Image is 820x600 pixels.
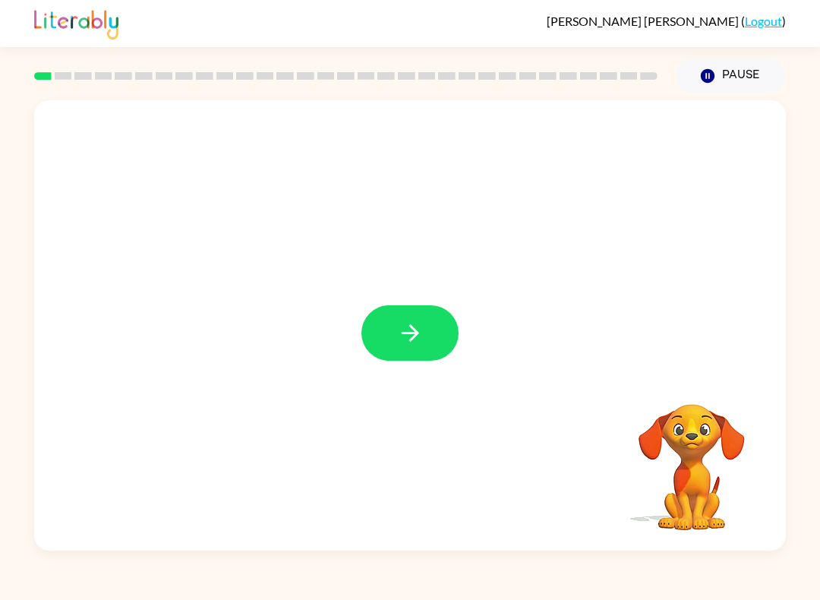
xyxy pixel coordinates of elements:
[34,6,118,39] img: Literably
[547,14,741,28] span: [PERSON_NAME] [PERSON_NAME]
[676,58,786,93] button: Pause
[616,381,768,532] video: Your browser must support playing .mp4 files to use Literably. Please try using another browser.
[745,14,782,28] a: Logout
[547,14,786,28] div: ( )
